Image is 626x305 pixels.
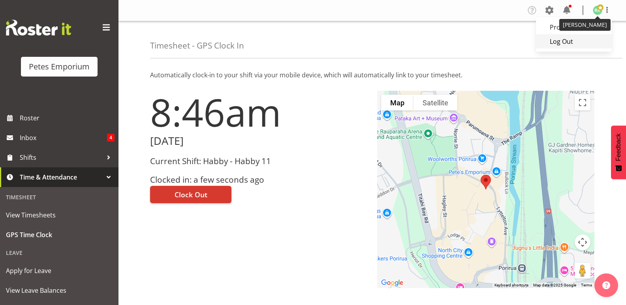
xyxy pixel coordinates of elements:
h1: 8:46am [150,91,368,133]
span: Apply for Leave [6,265,113,277]
h4: Timesheet - GPS Clock In [150,41,244,50]
div: Leave [2,245,117,261]
span: 4 [107,134,115,142]
div: Petes Emporium [29,61,90,73]
h3: Current Shift: Habby - Habby 11 [150,157,368,166]
button: Drag Pegman onto the map to open Street View [575,263,590,279]
span: Clock Out [175,189,207,200]
span: View Timesheets [6,209,113,221]
a: GPS Time Clock [2,225,117,245]
img: Google [379,278,405,288]
button: Show satellite imagery [414,95,457,110]
a: Terms (opens in new tab) [581,283,592,287]
button: Feedback - Show survey [611,125,626,179]
button: Clock Out [150,186,231,203]
span: Map data ©2025 Google [533,283,576,287]
h3: Clocked in: a few seconds ago [150,175,368,184]
span: Shifts [20,152,103,163]
button: Keyboard shortcuts [494,283,528,288]
a: Apply for Leave [2,261,117,281]
button: Map camera controls [575,234,590,250]
p: Automatically clock-in to your shift via your mobile device, which will automatically link to you... [150,70,594,80]
div: Timesheet [2,189,117,205]
span: Inbox [20,132,107,144]
img: ruth-robertson-taylor722.jpg [593,6,602,15]
img: Rosterit website logo [6,20,71,36]
a: View Leave Balances [2,281,117,300]
span: View Leave Balances [6,284,113,296]
a: Open this area in Google Maps (opens a new window) [379,278,405,288]
span: Feedback [615,133,622,161]
h2: [DATE] [150,135,368,147]
button: Show street map [381,95,414,110]
a: View Timesheets [2,205,117,225]
span: Roster [20,112,115,124]
img: help-xxl-2.png [602,281,610,289]
a: Profile [536,20,612,34]
span: Time & Attendance [20,171,103,183]
button: Toggle fullscreen view [575,95,590,110]
a: Log Out [536,34,612,49]
span: GPS Time Clock [6,229,113,241]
